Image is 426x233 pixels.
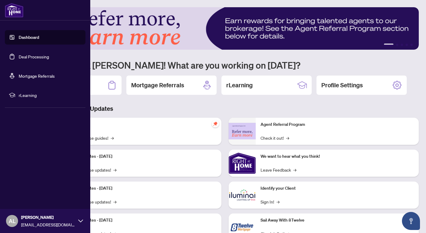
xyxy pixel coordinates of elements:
a: Sign In!→ [261,198,279,205]
h1: Welcome back [PERSON_NAME]! What are you working on [DATE]? [31,59,419,71]
a: Leave Feedback→ [261,166,296,173]
span: → [293,166,296,173]
img: Agent Referral Program [229,123,256,139]
p: We want to hear what you think! [261,153,414,160]
p: Self-Help [63,121,217,128]
h2: Profile Settings [321,81,363,89]
h2: rLearning [226,81,253,89]
img: We want to hear what you think! [229,150,256,177]
h2: Mortgage Referrals [131,81,184,89]
span: AL [9,217,16,225]
span: → [276,198,279,205]
button: 2 [396,44,398,46]
span: → [286,135,289,141]
p: Sail Away With 8Twelve [261,217,414,224]
img: logo [5,3,23,17]
span: pushpin [212,120,219,127]
button: 3 [401,44,403,46]
img: Identify your Client [229,182,256,209]
p: Platform Updates - [DATE] [63,217,217,224]
a: Check it out!→ [261,135,289,141]
a: Deal Processing [19,54,49,59]
a: Mortgage Referrals [19,73,55,79]
button: 1 [384,44,394,46]
p: Platform Updates - [DATE] [63,185,217,192]
a: Dashboard [19,35,39,40]
span: → [111,135,114,141]
span: rLearning [19,92,81,98]
img: Slide 0 [31,7,419,50]
p: Identify your Client [261,185,414,192]
button: 5 [410,44,413,46]
p: Platform Updates - [DATE] [63,153,217,160]
button: Open asap [402,212,420,230]
span: → [113,166,116,173]
p: Agent Referral Program [261,121,414,128]
span: → [113,198,116,205]
span: [EMAIL_ADDRESS][DOMAIN_NAME] [21,221,75,228]
h3: Brokerage & Industry Updates [31,104,419,113]
button: 4 [406,44,408,46]
span: [PERSON_NAME] [21,214,75,221]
